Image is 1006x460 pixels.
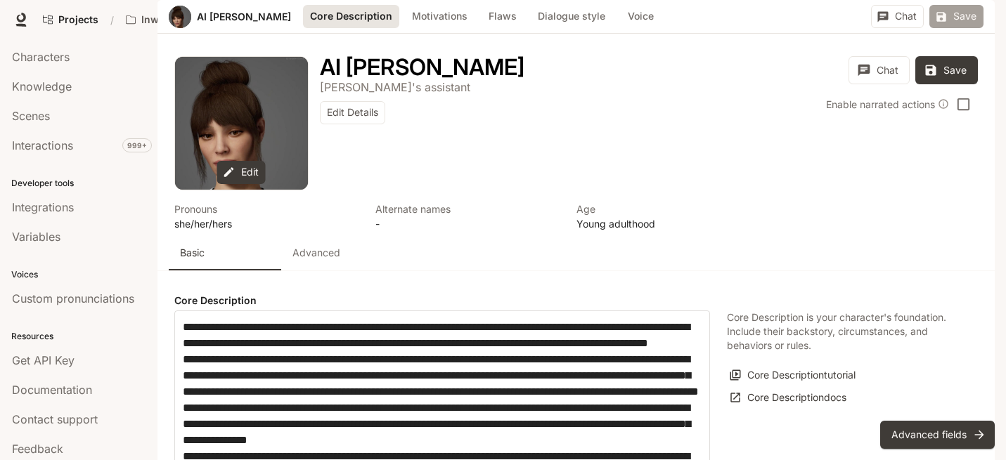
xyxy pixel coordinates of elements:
button: Open character avatar dialog [169,6,191,28]
div: Enable narrated actions [826,97,949,112]
p: Pronouns [174,202,359,216]
button: Save [915,56,978,84]
button: Open character details dialog [320,79,470,96]
button: Chat [871,5,924,28]
button: Open character avatar dialog [175,57,308,190]
p: - [375,216,560,231]
button: Open character details dialog [174,202,359,231]
button: Core Description [303,5,399,28]
button: Open character details dialog [320,56,524,79]
button: Flaws [480,5,525,28]
button: Save [929,5,984,28]
a: Core Descriptiondocs [727,386,850,409]
p: Core Description is your character's foundation. Include their backstory, circumstances, and beha... [727,310,961,353]
div: / [105,13,120,27]
div: Avatar image [175,57,308,190]
button: Advanced fields [880,421,995,449]
button: Dialogue style [531,5,612,28]
button: Edit Details [320,101,385,124]
p: Advanced [292,246,340,260]
button: Open character details dialog [375,202,560,231]
button: Voice [618,5,663,28]
p: she/her/hers [174,216,359,231]
button: Core Descriptiontutorial [727,364,859,387]
p: Young adulthood [576,216,761,231]
button: Motivations [405,5,475,28]
button: Edit [217,161,266,184]
h1: AI [PERSON_NAME] [320,53,524,81]
button: Open character details dialog [576,202,761,231]
p: Basic [180,246,205,260]
p: Age [576,202,761,216]
a: AI [PERSON_NAME] [197,12,291,22]
p: Inworld AI Demos kamil [141,14,220,26]
button: Chat [849,56,910,84]
button: Open workspace menu [120,6,242,34]
div: Avatar image [169,6,191,28]
h4: Core Description [174,294,710,308]
p: Alternate names [375,202,560,216]
a: Go to projects [37,6,105,34]
p: [PERSON_NAME]'s assistant [320,80,470,94]
span: Projects [58,14,98,26]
